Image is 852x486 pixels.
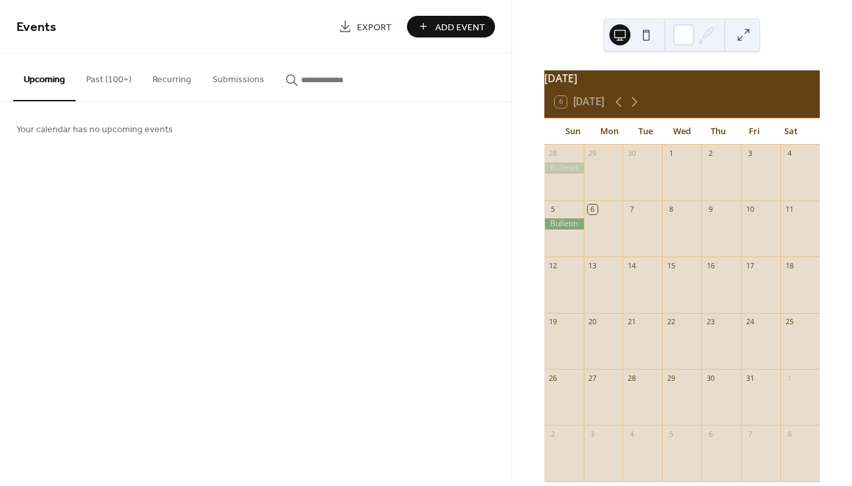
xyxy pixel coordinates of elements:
[627,317,636,327] div: 21
[666,373,676,383] div: 29
[588,260,598,270] div: 13
[705,429,715,439] div: 6
[13,53,76,101] button: Upcoming
[666,429,676,439] div: 5
[627,429,636,439] div: 4
[588,149,598,158] div: 29
[627,373,636,383] div: 28
[700,118,736,145] div: Thu
[588,373,598,383] div: 27
[745,373,755,383] div: 31
[705,260,715,270] div: 16
[784,429,794,439] div: 8
[16,14,57,40] span: Events
[784,260,794,270] div: 18
[544,162,584,174] div: Bulletin
[784,205,794,214] div: 11
[16,123,173,137] span: Your calendar has no upcoming events
[784,317,794,327] div: 25
[784,149,794,158] div: 4
[745,317,755,327] div: 24
[705,317,715,327] div: 23
[544,218,584,230] div: Bulletin
[666,205,676,214] div: 8
[705,205,715,214] div: 9
[627,205,636,214] div: 7
[555,118,591,145] div: Sun
[664,118,700,145] div: Wed
[627,118,663,145] div: Tue
[548,205,558,214] div: 5
[773,118,809,145] div: Sat
[591,118,627,145] div: Mon
[745,260,755,270] div: 17
[745,429,755,439] div: 7
[666,149,676,158] div: 1
[548,429,558,439] div: 2
[548,260,558,270] div: 12
[407,16,495,37] button: Add Event
[588,317,598,327] div: 20
[627,260,636,270] div: 14
[548,373,558,383] div: 26
[202,53,275,100] button: Submissions
[705,149,715,158] div: 2
[357,20,392,34] span: Export
[588,205,598,214] div: 6
[745,149,755,158] div: 3
[588,429,598,439] div: 3
[705,373,715,383] div: 30
[435,20,485,34] span: Add Event
[745,205,755,214] div: 10
[544,70,820,86] div: [DATE]
[784,373,794,383] div: 1
[548,317,558,327] div: 19
[548,149,558,158] div: 28
[76,53,142,100] button: Past (100+)
[142,53,202,100] button: Recurring
[666,317,676,327] div: 22
[736,118,772,145] div: Fri
[666,260,676,270] div: 15
[329,16,402,37] a: Export
[627,149,636,158] div: 30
